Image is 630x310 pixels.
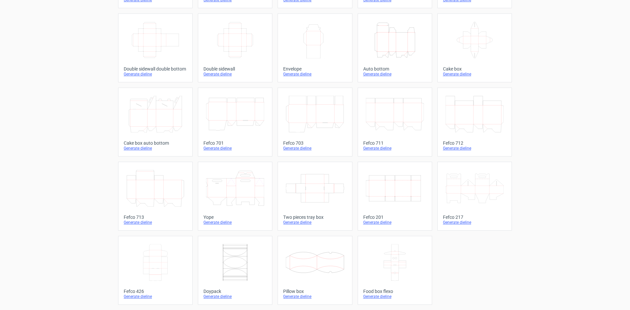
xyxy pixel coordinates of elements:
div: Fefco 712 [443,140,506,146]
a: DoypackGenerate dieline [198,236,272,305]
div: Auto bottom [363,66,427,72]
div: Double sidewall double bottom [124,66,187,72]
div: Generate dieline [283,220,346,225]
a: Cake box auto bottomGenerate dieline [118,88,193,156]
div: Pillow box [283,289,346,294]
div: Envelope [283,66,346,72]
a: Fefco 426Generate dieline [118,236,193,305]
a: Fefco 713Generate dieline [118,162,193,231]
div: Fefco 201 [363,215,427,220]
div: Two pieces tray box [283,215,346,220]
div: Food box flexo [363,289,427,294]
div: Doypack [203,289,267,294]
div: Generate dieline [203,146,267,151]
div: Generate dieline [443,220,506,225]
a: Fefco 201Generate dieline [358,162,432,231]
div: Generate dieline [203,294,267,299]
div: Generate dieline [283,294,346,299]
div: Generate dieline [363,294,427,299]
div: Yope [203,215,267,220]
a: Double sidewall double bottomGenerate dieline [118,13,193,82]
div: Fefco 426 [124,289,187,294]
a: Cake boxGenerate dieline [437,13,512,82]
a: Fefco 711Generate dieline [358,88,432,156]
a: Two pieces tray boxGenerate dieline [278,162,352,231]
div: Generate dieline [203,72,267,77]
div: Fefco 703 [283,140,346,146]
a: Food box flexoGenerate dieline [358,236,432,305]
div: Generate dieline [283,146,346,151]
a: Double sidewallGenerate dieline [198,13,272,82]
div: Cake box auto bottom [124,140,187,146]
a: Fefco 703Generate dieline [278,88,352,156]
a: Fefco 701Generate dieline [198,88,272,156]
div: Double sidewall [203,66,267,72]
div: Generate dieline [124,146,187,151]
div: Generate dieline [443,146,506,151]
a: Fefco 217Generate dieline [437,162,512,231]
a: Fefco 712Generate dieline [437,88,512,156]
div: Generate dieline [363,146,427,151]
div: Fefco 701 [203,140,267,146]
div: Generate dieline [283,72,346,77]
div: Fefco 711 [363,140,427,146]
div: Generate dieline [203,220,267,225]
div: Generate dieline [124,220,187,225]
div: Generate dieline [363,72,427,77]
div: Generate dieline [363,220,427,225]
div: Cake box [443,66,506,72]
div: Fefco 713 [124,215,187,220]
a: EnvelopeGenerate dieline [278,13,352,82]
div: Fefco 217 [443,215,506,220]
div: Generate dieline [443,72,506,77]
div: Generate dieline [124,72,187,77]
a: Auto bottomGenerate dieline [358,13,432,82]
a: Pillow boxGenerate dieline [278,236,352,305]
a: YopeGenerate dieline [198,162,272,231]
div: Generate dieline [124,294,187,299]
